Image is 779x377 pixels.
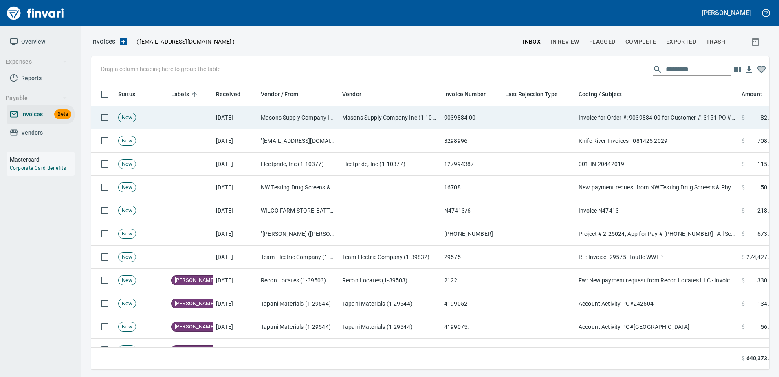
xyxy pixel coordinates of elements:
span: Invoice Number [444,89,486,99]
button: Payable [2,91,70,106]
td: Tapani Materials (1-29544) [257,315,339,339]
td: Tapani Materials (1-29544) [257,339,339,362]
span: 56.00 [761,323,776,331]
span: Status [118,89,135,99]
td: [DATE] [213,315,257,339]
button: Upload an Invoice [115,37,132,47]
td: Masons Supply Company Inc (1-10631) [257,106,339,129]
span: $ [742,276,745,284]
span: trash [706,37,725,47]
span: $ [742,113,745,122]
span: Status [118,89,146,99]
span: Overview [21,37,45,47]
td: Recon Locates (1-39503) [257,269,339,292]
span: New [119,137,136,145]
td: 127994387 [441,153,502,176]
td: Masons Supply Company Inc (1-10631) [339,106,441,129]
span: $ [742,160,745,168]
span: Complete [625,37,656,47]
span: Labels [171,89,189,99]
td: 4199075: [441,315,502,339]
span: 274,427.68 [746,253,776,261]
button: Show invoices within a particular date range [743,34,769,49]
span: Vendors [21,128,43,138]
span: Invoice Number [444,89,496,99]
span: $ [742,253,745,261]
td: Account Activity PO#[GEOGRAPHIC_DATA] [575,315,738,339]
td: Fleetpride, Inc (1-10377) [257,153,339,176]
img: Finvari [5,3,66,23]
span: $ [742,323,745,331]
span: New [119,346,136,354]
a: Corporate Card Benefits [10,165,66,171]
span: 115.99 [757,160,776,168]
span: Vendor [342,89,372,99]
span: 50.00 [761,183,776,191]
td: [DATE] [213,176,257,199]
span: Received [216,89,240,99]
h6: Mastercard [10,155,75,164]
span: Expenses [6,57,67,67]
td: Tapani Materials (1-29544) [257,292,339,315]
td: 2122 [441,269,502,292]
a: Vendors [7,124,75,142]
button: Download Table [743,64,755,76]
span: 218.25 [757,206,776,215]
span: Invoices [21,109,43,120]
a: InvoicesBeta [7,105,75,124]
span: [PERSON_NAME] [172,300,218,308]
p: Drag a column heading here to group the table [101,65,220,73]
td: [DATE] [213,153,257,176]
span: 192.00 [757,346,776,354]
td: [DATE] [213,269,257,292]
span: [PERSON_NAME] [172,277,218,284]
span: 134.40 [757,299,776,308]
nav: breadcrumb [91,37,115,47]
button: Column choices favorited. Click to reset to default [755,63,768,75]
span: Vendor [342,89,361,99]
td: Fw: New payment request from Recon Locates LLC - invoice 2122 [575,269,738,292]
td: WILCO FARM STORE-BATTLE GR-443 <[EMAIL_ADDRESS][DOMAIN_NAME]> [257,199,339,222]
span: New [119,323,136,331]
span: Labels [171,89,200,99]
span: [PERSON_NAME] [172,346,218,354]
span: 673.25 [757,230,776,238]
span: In Review [550,37,579,47]
td: N47413/6 [441,199,502,222]
span: 708.00 [757,137,776,145]
span: New [119,160,136,168]
span: $ [742,230,745,238]
span: [PERSON_NAME] [172,323,218,331]
span: $ [742,206,745,215]
span: $ [742,346,745,354]
span: Payable [6,93,67,103]
td: Invoice N47413 [575,199,738,222]
td: [DATE] [213,106,257,129]
span: Vendor / From [261,89,298,99]
span: 82.56 [761,113,776,122]
td: 16708 [441,176,502,199]
span: $ [742,137,745,145]
span: Reports [21,73,42,83]
span: New [119,114,136,122]
span: Last Rejection Type [505,89,558,99]
span: New [119,300,136,308]
a: Overview [7,33,75,51]
td: 3298996 [441,129,502,153]
span: Coding / Subject [579,89,622,99]
p: Invoices [91,37,115,47]
td: Recon Locates (1-39503) [339,269,441,292]
span: $ [742,299,745,308]
td: 9039884-00 [441,106,502,129]
td: 4199052 [441,292,502,315]
span: New [119,207,136,215]
button: Choose columns to display [731,63,743,75]
h5: [PERSON_NAME] [702,9,751,17]
span: [EMAIL_ADDRESS][DOMAIN_NAME] [139,38,232,46]
td: NW Testing Drug Screens & Physicals <[EMAIL_ADDRESS][DOMAIN_NAME]> [257,176,339,199]
td: [PHONE_NUMBER] [441,222,502,246]
td: New payment request from NW Testing Drug Screens & Physicals - invoice 16708 [575,176,738,199]
span: New [119,230,136,238]
td: Account Activity PO#242504 [575,292,738,315]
